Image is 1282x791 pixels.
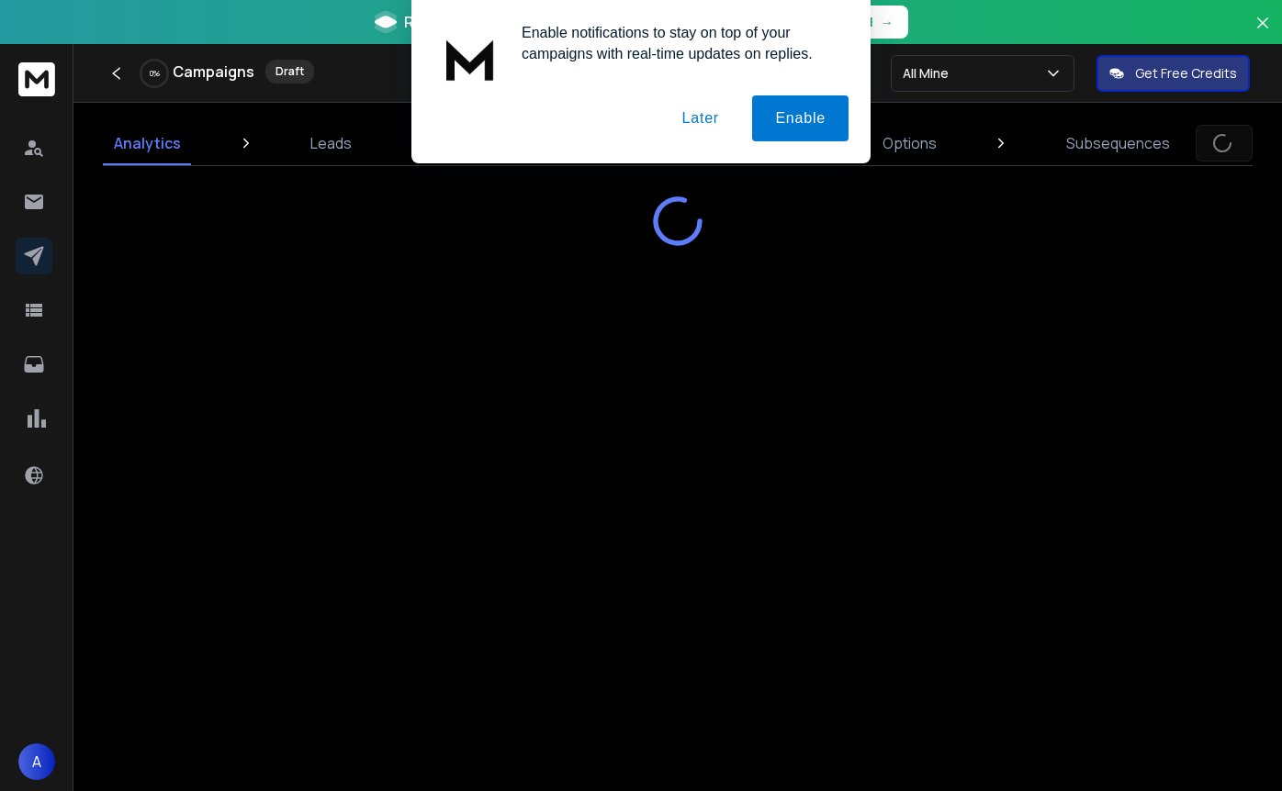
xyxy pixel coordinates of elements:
button: A [18,743,55,780]
div: Enable notifications to stay on top of your campaigns with real-time updates on replies. [507,22,849,64]
img: notification icon [433,22,507,95]
button: Enable [752,95,849,141]
button: Later [658,95,741,141]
